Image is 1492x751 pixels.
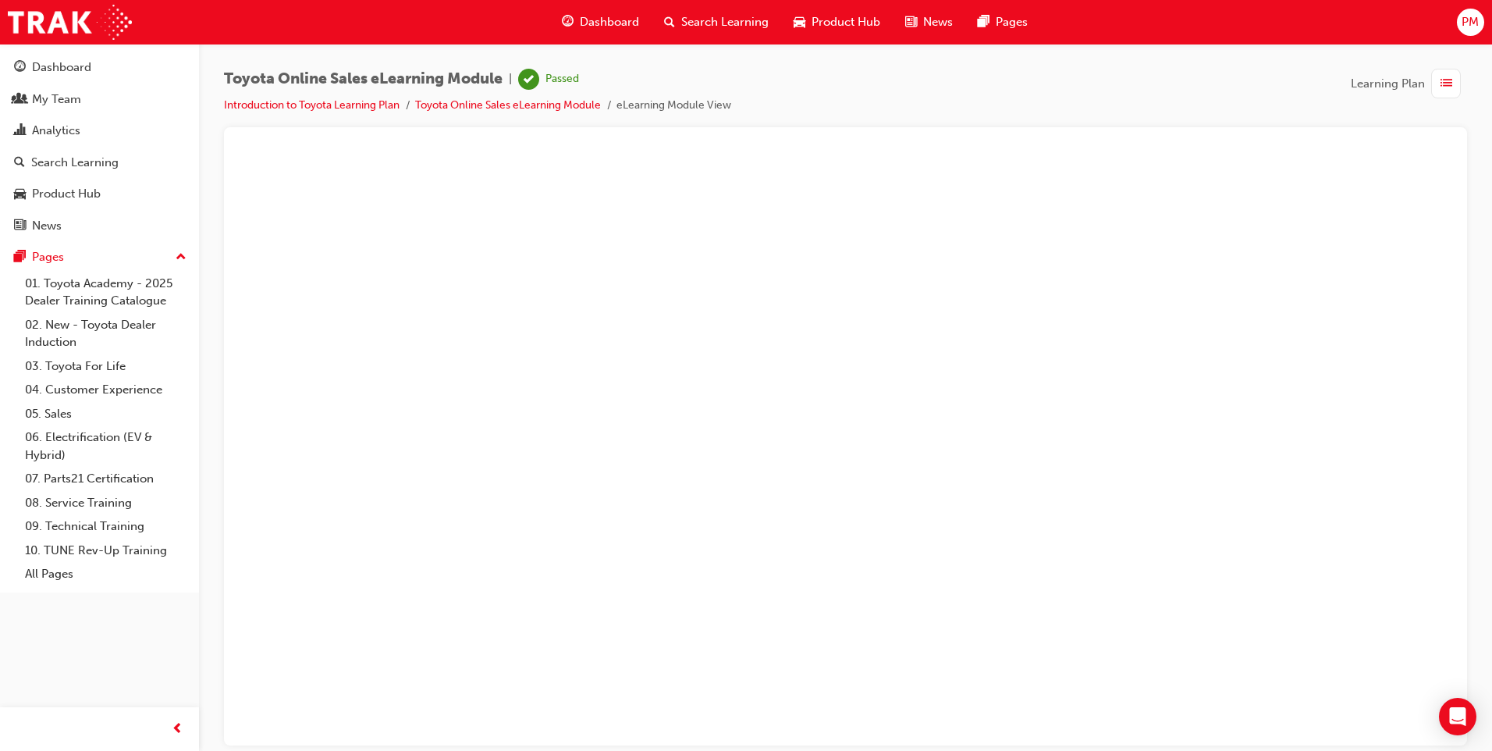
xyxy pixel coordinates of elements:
[1351,75,1425,93] span: Learning Plan
[1351,69,1467,98] button: Learning Plan
[562,12,574,32] span: guage-icon
[794,12,805,32] span: car-icon
[14,156,25,170] span: search-icon
[32,122,80,140] div: Analytics
[32,217,62,235] div: News
[681,13,769,31] span: Search Learning
[176,247,186,268] span: up-icon
[1439,698,1476,735] div: Open Intercom Messenger
[224,70,503,88] span: Toyota Online Sales eLearning Module
[6,148,193,177] a: Search Learning
[14,61,26,75] span: guage-icon
[978,12,989,32] span: pages-icon
[19,378,193,402] a: 04. Customer Experience
[32,185,101,203] div: Product Hub
[6,53,193,82] a: Dashboard
[1462,13,1479,31] span: PM
[6,180,193,208] a: Product Hub
[1457,9,1484,36] button: PM
[812,13,880,31] span: Product Hub
[781,6,893,38] a: car-iconProduct Hub
[923,13,953,31] span: News
[19,272,193,313] a: 01. Toyota Academy - 2025 Dealer Training Catalogue
[31,154,119,172] div: Search Learning
[616,97,731,115] li: eLearning Module View
[580,13,639,31] span: Dashboard
[19,425,193,467] a: 06. Electrification (EV & Hybrid)
[19,539,193,563] a: 10. TUNE Rev-Up Training
[19,514,193,539] a: 09. Technical Training
[19,354,193,379] a: 03. Toyota For Life
[8,5,132,40] img: Trak
[6,50,193,243] button: DashboardMy TeamAnalyticsSearch LearningProduct HubNews
[6,212,193,240] a: News
[905,12,917,32] span: news-icon
[14,251,26,265] span: pages-icon
[14,187,26,201] span: car-icon
[415,98,601,112] a: Toyota Online Sales eLearning Module
[509,70,512,88] span: |
[549,6,652,38] a: guage-iconDashboard
[518,69,539,90] span: learningRecordVerb_PASS-icon
[14,219,26,233] span: news-icon
[19,467,193,491] a: 07. Parts21 Certification
[664,12,675,32] span: search-icon
[32,91,81,109] div: My Team
[172,720,183,739] span: prev-icon
[1440,74,1452,94] span: list-icon
[19,402,193,426] a: 05. Sales
[19,313,193,354] a: 02. New - Toyota Dealer Induction
[6,243,193,272] button: Pages
[19,491,193,515] a: 08. Service Training
[14,93,26,107] span: people-icon
[14,124,26,138] span: chart-icon
[965,6,1040,38] a: pages-iconPages
[545,72,579,87] div: Passed
[224,98,400,112] a: Introduction to Toyota Learning Plan
[32,59,91,77] div: Dashboard
[19,562,193,586] a: All Pages
[893,6,965,38] a: news-iconNews
[6,85,193,114] a: My Team
[32,248,64,266] div: Pages
[6,116,193,145] a: Analytics
[652,6,781,38] a: search-iconSearch Learning
[996,13,1028,31] span: Pages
